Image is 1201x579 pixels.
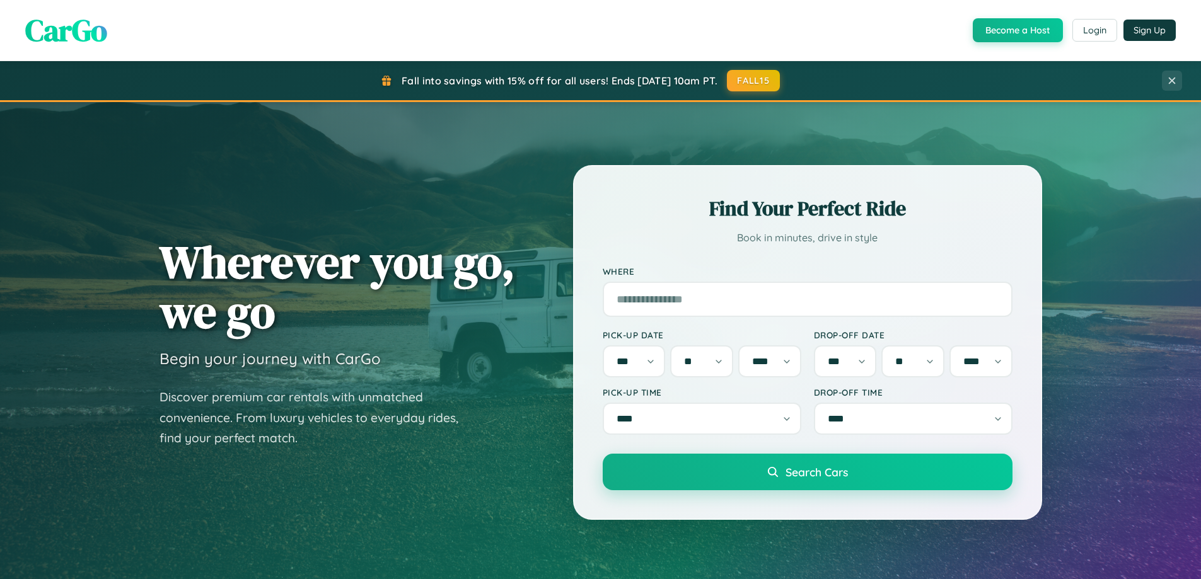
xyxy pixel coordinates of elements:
span: Fall into savings with 15% off for all users! Ends [DATE] 10am PT. [402,74,717,87]
h1: Wherever you go, we go [160,237,515,336]
button: Search Cars [603,454,1012,490]
label: Pick-up Date [603,330,801,340]
h2: Find Your Perfect Ride [603,195,1012,222]
h3: Begin your journey with CarGo [160,349,381,368]
p: Book in minutes, drive in style [603,229,1012,247]
button: Login [1072,19,1117,42]
button: Sign Up [1123,20,1176,41]
p: Discover premium car rentals with unmatched convenience. From luxury vehicles to everyday rides, ... [160,387,475,449]
label: Drop-off Date [814,330,1012,340]
label: Pick-up Time [603,387,801,398]
label: Where [603,266,1012,277]
span: CarGo [25,9,107,51]
label: Drop-off Time [814,387,1012,398]
button: Become a Host [973,18,1063,42]
button: FALL15 [727,70,780,91]
span: Search Cars [786,465,848,479]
